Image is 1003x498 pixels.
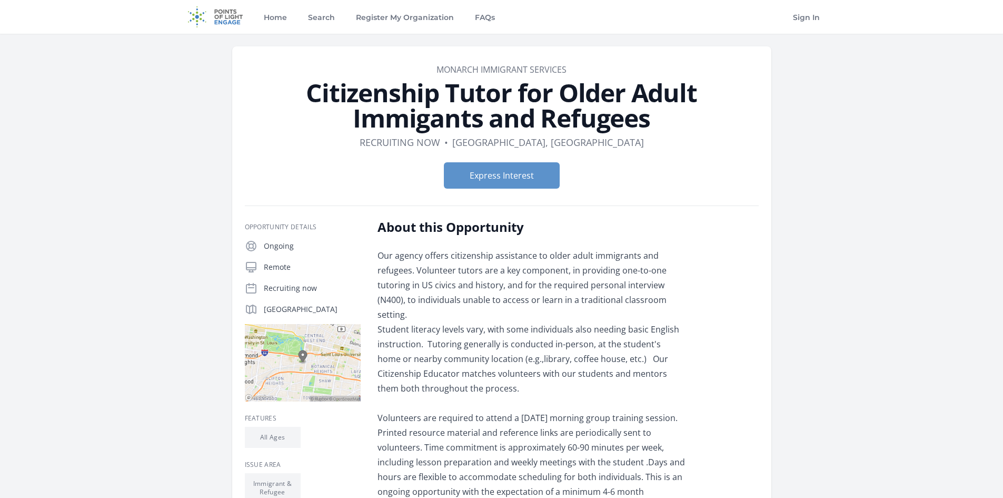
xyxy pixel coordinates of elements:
div: • [444,135,448,150]
h2: About this Opportunity [378,219,686,236]
p: [GEOGRAPHIC_DATA] [264,304,361,315]
img: Map [245,324,361,402]
h3: Opportunity Details [245,223,361,231]
a: Monarch Immigrant Services [436,64,567,75]
li: All Ages [245,427,301,448]
p: Recruiting now [264,283,361,294]
h3: Features [245,414,361,423]
p: Remote [264,262,361,272]
dd: [GEOGRAPHIC_DATA], [GEOGRAPHIC_DATA] [452,135,644,150]
p: Ongoing [264,241,361,251]
dd: Recruiting now [360,135,440,150]
h1: Citizenship Tutor for Older Adult Immigants and Refugees [245,80,759,131]
button: Express Interest [444,162,560,189]
h3: Issue area [245,461,361,469]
